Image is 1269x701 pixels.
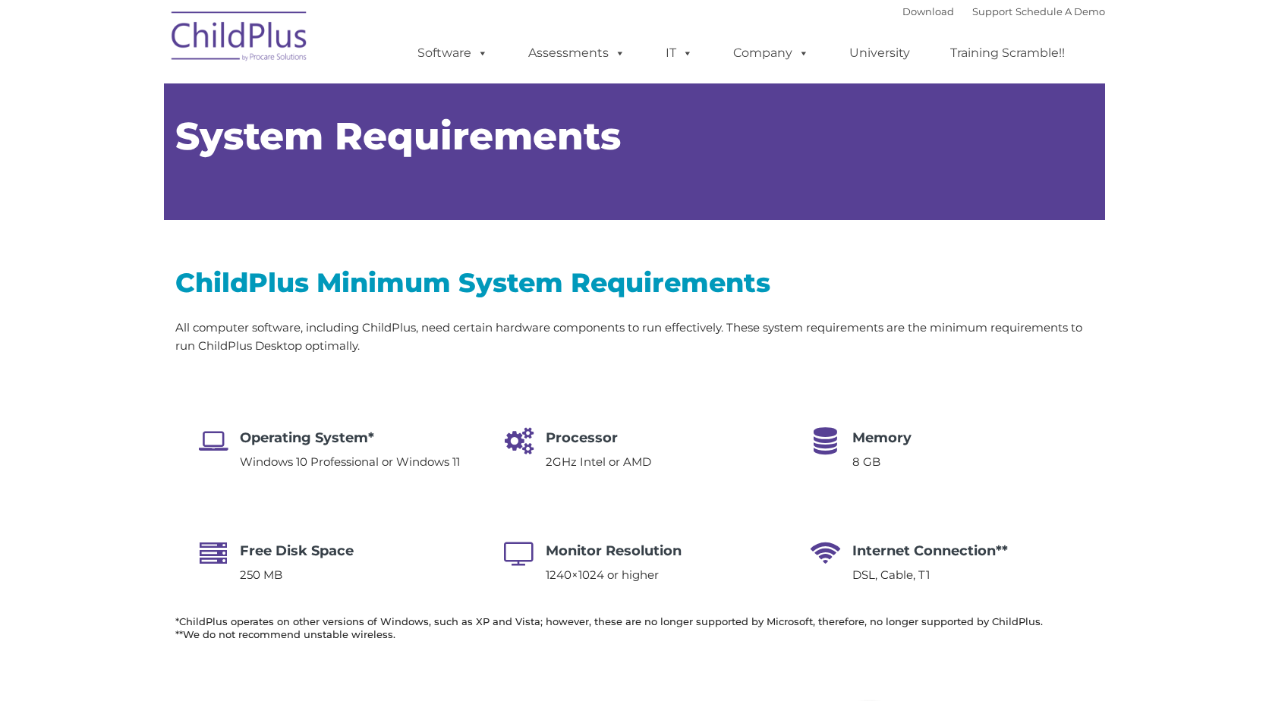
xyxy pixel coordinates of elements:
[852,567,930,582] span: DSL, Cable, T1
[902,5,1105,17] font: |
[852,429,912,446] span: Memory
[546,542,682,559] span: Monitor Resolution
[175,319,1094,355] p: All computer software, including ChildPlus, need certain hardware components to run effectively. ...
[175,615,1094,641] h6: *ChildPlus operates on other versions of Windows, such as XP and Vista; however, these are no lon...
[546,567,659,582] span: 1240×1024 or higher
[852,542,1008,559] span: Internet Connection**
[164,1,316,77] img: ChildPlus by Procare Solutions
[650,38,708,68] a: IT
[240,453,460,471] p: Windows 10 Professional or Windows 11
[852,454,880,469] span: 8 GB
[546,454,651,469] span: 2GHz Intel or AMD
[513,38,641,68] a: Assessments
[402,38,503,68] a: Software
[1016,5,1105,17] a: Schedule A Demo
[834,38,925,68] a: University
[175,266,1094,300] h2: ChildPlus Minimum System Requirements
[902,5,954,17] a: Download
[240,427,460,448] h4: Operating System*
[546,429,618,446] span: Processor
[718,38,824,68] a: Company
[175,113,621,159] span: System Requirements
[240,567,282,582] span: 250 MB
[935,38,1080,68] a: Training Scramble!!
[972,5,1012,17] a: Support
[240,542,354,559] span: Free Disk Space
